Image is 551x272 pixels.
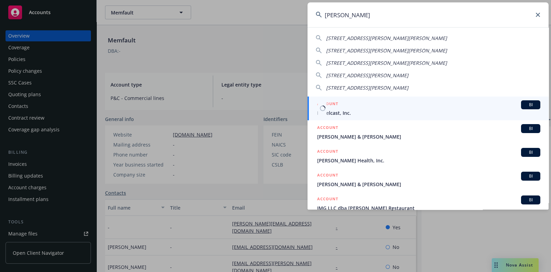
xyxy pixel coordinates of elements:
span: [PERSON_NAME] & [PERSON_NAME] [317,181,540,188]
span: [STREET_ADDRESS][PERSON_NAME][PERSON_NAME] [326,60,447,66]
input: Search... [308,2,549,27]
span: [STREET_ADDRESS][PERSON_NAME] [326,84,408,91]
span: [PERSON_NAME] & [PERSON_NAME] [317,133,540,140]
span: Hazelcast, Inc. [317,109,540,117]
span: BI [524,197,538,203]
span: BI [524,173,538,179]
span: [STREET_ADDRESS][PERSON_NAME][PERSON_NAME] [326,47,447,54]
a: ACCOUNTBI[PERSON_NAME] Health, Inc. [308,144,549,168]
span: BI [524,102,538,108]
span: JMG LLC dba [PERSON_NAME] Restaurant [317,204,540,212]
h5: ACCOUNT [317,195,338,204]
a: ACCOUNTBIHazelcast, Inc. [308,97,549,120]
h5: ACCOUNT [317,148,338,156]
a: ACCOUNTBI[PERSON_NAME] & [PERSON_NAME] [308,120,549,144]
span: [STREET_ADDRESS][PERSON_NAME][PERSON_NAME] [326,35,447,41]
span: [STREET_ADDRESS][PERSON_NAME] [326,72,408,79]
h5: ACCOUNT [317,124,338,132]
span: BI [524,125,538,132]
span: BI [524,149,538,155]
h5: ACCOUNT [317,100,338,109]
h5: ACCOUNT [317,172,338,180]
span: [PERSON_NAME] Health, Inc. [317,157,540,164]
a: ACCOUNTBIJMG LLC dba [PERSON_NAME] Restaurant [308,192,549,215]
a: ACCOUNTBI[PERSON_NAME] & [PERSON_NAME] [308,168,549,192]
